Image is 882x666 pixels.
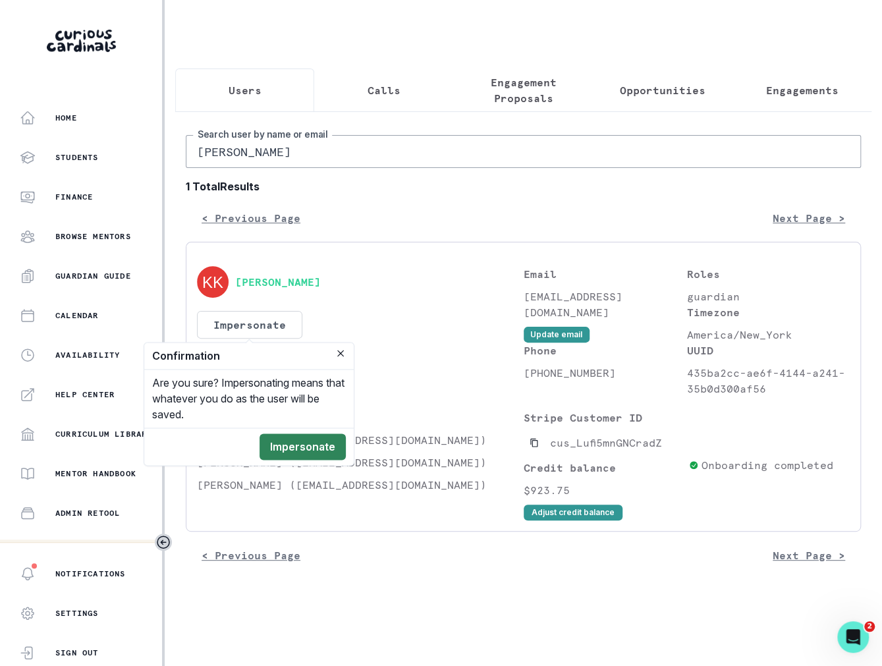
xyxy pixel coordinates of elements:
[686,365,850,397] p: 435ba2cc-ae6f-4144-a241-35b0d300af56
[260,433,346,460] button: Impersonate
[686,289,850,304] p: guardian
[686,304,850,320] p: Timezone
[686,327,850,343] p: America/New_York
[686,343,850,358] p: UUID
[757,542,861,569] button: Next Page >
[55,569,126,579] p: Notifications
[55,310,99,321] p: Calendar
[186,205,316,231] button: < Previous Page
[55,231,131,242] p: Browse Mentors
[55,271,131,281] p: Guardian Guide
[620,82,705,98] p: Opportunities
[333,345,348,361] button: Close
[197,311,302,339] button: Impersonate
[47,30,116,52] img: Curious Cardinals Logo
[229,82,262,98] p: Users
[144,343,354,370] header: Confirmation
[757,205,861,231] button: Next Page >
[524,327,590,343] button: Update email
[55,508,120,518] p: Admin Retool
[701,457,833,473] p: Onboarding completed
[197,410,524,426] p: Students
[524,482,684,498] p: $923.75
[524,410,684,426] p: Stripe Customer ID
[864,621,875,632] span: 2
[55,429,153,439] p: Curriculum Library
[524,432,545,453] button: Copied to clipboard
[197,455,524,470] p: [PERSON_NAME] ([EMAIL_ADDRESS][DOMAIN_NAME])
[524,289,687,320] p: [EMAIL_ADDRESS][DOMAIN_NAME]
[197,477,524,493] p: [PERSON_NAME] ([EMAIL_ADDRESS][DOMAIN_NAME])
[155,534,172,551] button: Toggle sidebar
[368,82,400,98] p: Calls
[524,365,687,381] p: [PHONE_NUMBER]
[55,152,99,163] p: Students
[524,266,687,282] p: Email
[55,648,99,658] p: Sign Out
[686,266,850,282] p: Roles
[197,266,229,298] img: svg
[235,275,321,289] button: [PERSON_NAME]
[197,432,524,448] p: [PERSON_NAME] ([EMAIL_ADDRESS][DOMAIN_NAME])
[144,370,354,428] div: Are you sure? Impersonating means that whatever you do as the user will be saved.
[550,435,662,451] p: cus_Lufi5mnGNCradZ
[186,542,316,569] button: < Previous Page
[465,74,582,106] p: Engagement Proposals
[55,389,115,400] p: Help Center
[837,621,869,653] iframe: Intercom live chat
[55,192,93,202] p: Finance
[524,343,687,358] p: Phone
[55,468,136,479] p: Mentor Handbook
[186,179,861,194] b: 1 Total Results
[55,113,77,123] p: Home
[55,608,99,619] p: Settings
[524,505,622,520] button: Adjust credit balance
[55,350,120,360] p: Availability
[765,82,838,98] p: Engagements
[524,460,684,476] p: Credit balance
